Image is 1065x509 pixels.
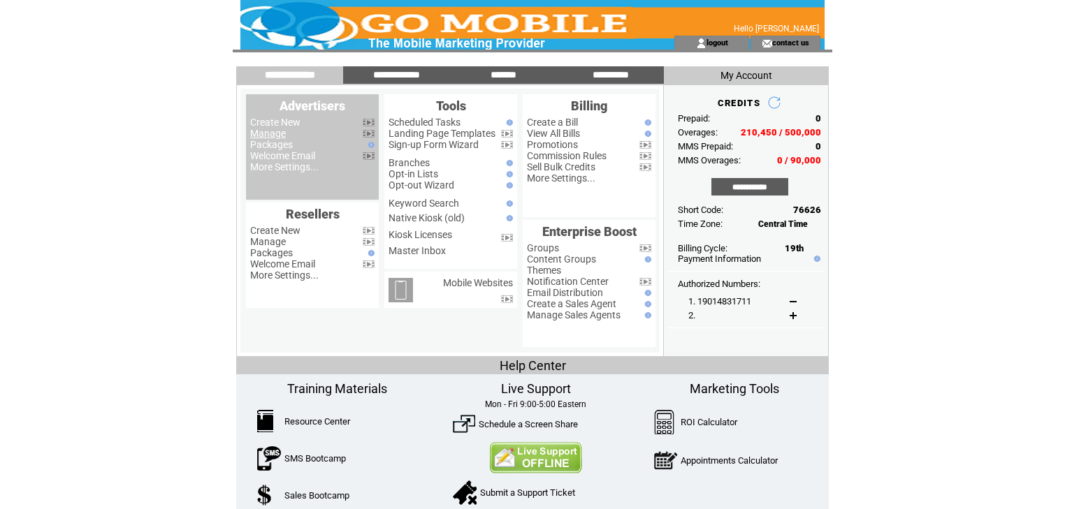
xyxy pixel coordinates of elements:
[389,229,452,240] a: Kiosk Licenses
[250,161,319,172] a: More Settings...
[527,287,603,298] a: Email Distribution
[811,256,820,262] img: help.gif
[639,141,651,149] img: video.png
[639,244,651,252] img: video.png
[363,119,375,126] img: video.png
[527,309,621,320] a: Manage Sales Agents
[642,131,651,137] img: help.gif
[678,279,760,289] span: Authorized Numbers:
[365,142,375,148] img: help.gif
[678,113,710,124] span: Prepaid:
[389,139,479,150] a: Sign-up Form Wizard
[527,139,578,150] a: Promotions
[250,236,286,247] a: Manage
[678,205,723,215] span: Short Code:
[527,117,578,128] a: Create a Bill
[688,296,751,307] span: 1. 19014831711
[286,207,340,221] span: Resellers
[365,250,375,256] img: help.gif
[389,278,413,302] img: mobile-websites.png
[816,113,821,124] span: 0
[250,225,300,236] a: Create New
[250,117,300,128] a: Create New
[501,234,513,242] img: video.png
[772,38,809,47] a: contact us
[542,224,637,239] span: Enterprise Boost
[363,227,375,235] img: video.png
[501,381,571,396] span: Live Support
[389,198,459,209] a: Keyword Search
[527,150,607,161] a: Commission Rules
[503,215,513,221] img: help.gif
[527,161,595,172] a: Sell Bulk Credits
[287,381,387,396] span: Training Materials
[527,298,616,309] a: Create a Sales Agent
[678,253,761,264] a: Payment Information
[734,24,819,34] span: Hello [PERSON_NAME]
[678,243,727,253] span: Billing Cycle:
[443,277,513,288] a: Mobile Websites
[363,152,375,160] img: video.png
[681,417,737,427] a: ROI Calculator
[642,256,651,263] img: help.gif
[389,117,461,128] a: Scheduled Tasks
[527,265,561,276] a: Themes
[363,130,375,138] img: video.png
[479,419,578,429] a: Schedule a Screen Share
[690,381,779,396] span: Marketing Tools
[762,38,772,49] img: contact_us_icon.gif
[453,480,477,505] img: SupportTicket.png
[250,258,315,270] a: Welcome Email
[250,247,293,258] a: Packages
[642,119,651,126] img: help.gif
[284,453,346,464] a: SMS Bootcamp
[363,260,375,268] img: video.png
[453,413,475,435] img: ScreenShare.png
[503,119,513,126] img: help.gif
[696,38,707,49] img: account_icon.gif
[681,455,778,466] a: Appointments Calculator
[654,410,675,434] img: Calculator.png
[527,172,595,184] a: More Settings...
[642,290,651,296] img: help.gif
[257,410,273,432] img: ResourceCenter.png
[501,295,513,303] img: video.png
[678,141,733,152] span: MMS Prepaid:
[816,141,821,152] span: 0
[503,160,513,166] img: help.gif
[503,200,513,207] img: help.gif
[284,416,350,427] a: Resource Center
[777,155,821,165] span: 0 / 90,000
[793,205,821,215] span: 76626
[741,127,821,138] span: 210,450 / 500,000
[480,487,575,498] a: Submit a Support Ticket
[678,127,718,138] span: Overages:
[527,128,580,139] a: View All Bills
[489,442,582,473] img: Contact Us
[688,310,695,320] span: 2.
[436,98,466,113] span: Tools
[678,219,723,229] span: Time Zone:
[503,171,513,177] img: help.gif
[503,182,513,189] img: help.gif
[707,38,728,47] a: logout
[642,312,651,318] img: help.gif
[571,98,607,113] span: Billing
[280,98,345,113] span: Advertisers
[758,219,808,229] span: Central Time
[720,70,772,81] span: My Account
[642,301,651,307] img: help.gif
[389,179,454,191] a: Opt-out Wizard
[389,245,446,256] a: Master Inbox
[389,128,495,139] a: Landing Page Templates
[250,270,319,281] a: More Settings...
[785,243,804,253] span: 19th
[389,168,438,179] a: Opt-in Lists
[654,448,677,473] img: AppointmentCalc.png
[250,139,293,150] a: Packages
[718,98,760,108] span: CREDITS
[639,278,651,286] img: video.png
[501,130,513,138] img: video.png
[501,141,513,149] img: video.png
[678,155,741,165] span: MMS Overages:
